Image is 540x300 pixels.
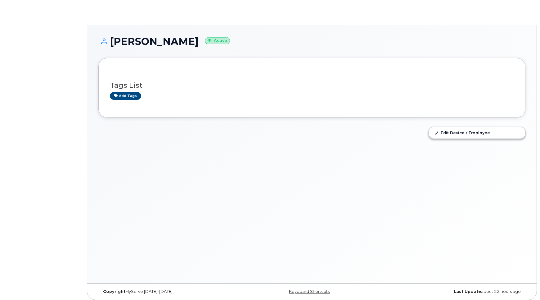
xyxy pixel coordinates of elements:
[110,92,141,100] a: Add tags
[103,289,125,294] strong: Copyright
[383,289,525,294] div: about 22 hours ago
[454,289,481,294] strong: Last Update
[110,82,514,89] h3: Tags List
[98,289,241,294] div: MyServe [DATE]–[DATE]
[98,36,525,47] h1: [PERSON_NAME]
[429,127,525,138] a: Edit Device / Employee
[205,37,230,44] small: Active
[289,289,330,294] a: Keyboard Shortcuts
